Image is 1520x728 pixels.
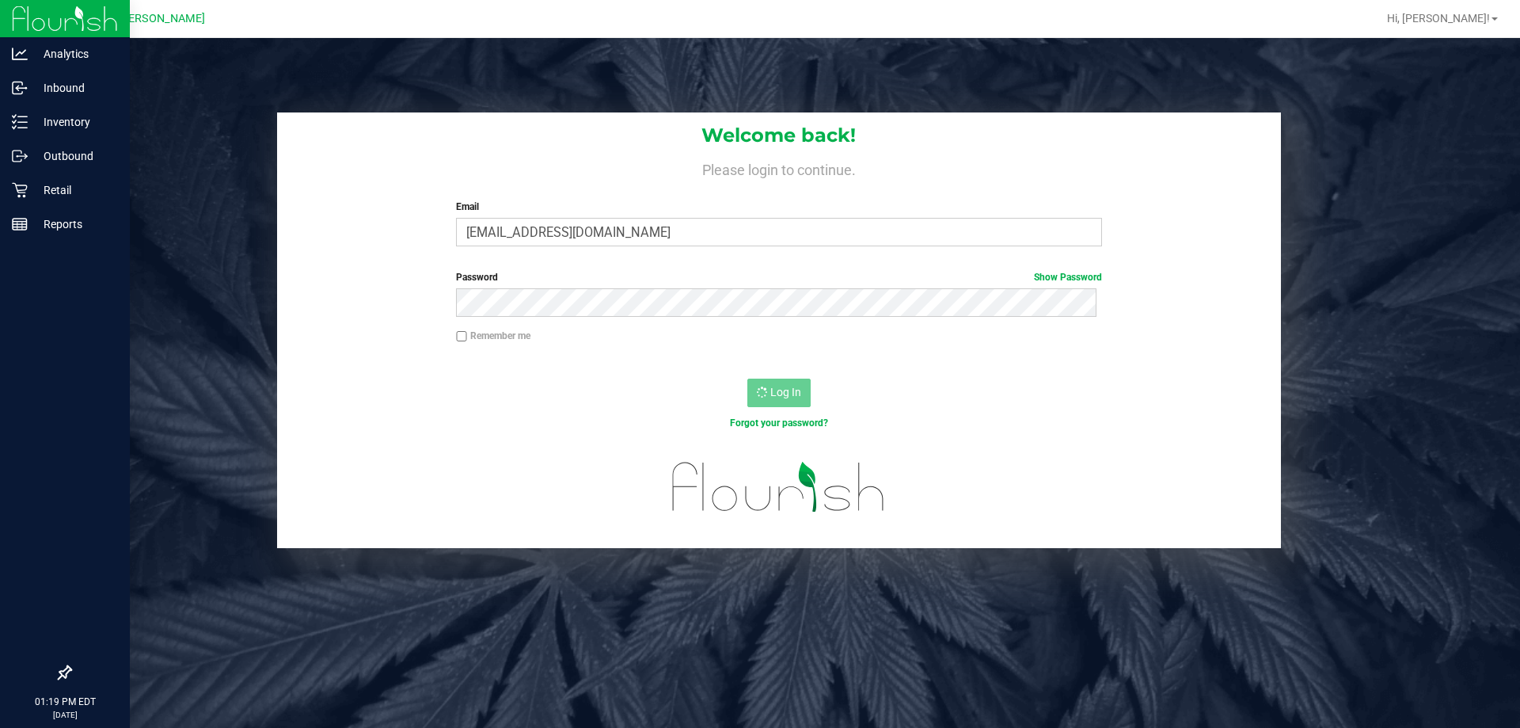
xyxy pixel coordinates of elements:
label: Remember me [456,329,530,343]
span: [PERSON_NAME] [118,12,205,25]
p: Inventory [28,112,123,131]
p: Inbound [28,78,123,97]
img: flourish_logo.svg [653,447,904,528]
inline-svg: Retail [12,182,28,198]
inline-svg: Outbound [12,148,28,164]
p: 01:19 PM EDT [7,695,123,709]
inline-svg: Inbound [12,80,28,96]
p: [DATE] [7,709,123,721]
span: Hi, [PERSON_NAME]! [1387,12,1490,25]
p: Reports [28,215,123,234]
label: Email [456,200,1101,214]
inline-svg: Analytics [12,46,28,62]
button: Log In [747,379,811,407]
p: Retail [28,181,123,200]
inline-svg: Reports [12,216,28,232]
span: Password [456,272,498,283]
a: Forgot your password? [730,417,828,429]
h4: Please login to continue. [277,158,1281,177]
a: Show Password [1034,272,1102,283]
input: Remember me [456,331,467,342]
p: Analytics [28,44,123,63]
h1: Welcome back! [277,125,1281,146]
p: Outbound [28,147,123,166]
span: Log In [770,386,801,398]
inline-svg: Inventory [12,114,28,130]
